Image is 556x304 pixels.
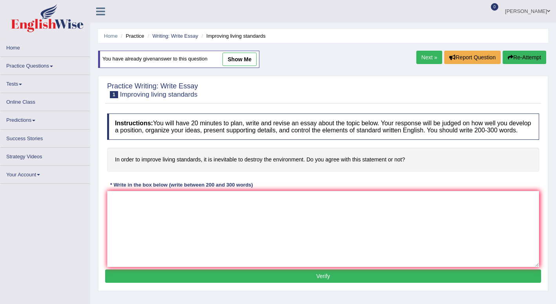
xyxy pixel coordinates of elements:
a: Practice Questions [0,57,90,72]
a: Strategy Videos [0,148,90,163]
span: 0 [491,3,499,11]
button: Verify [105,269,541,283]
button: Report Question [444,51,501,64]
li: Improving living standards [200,32,266,40]
h2: Practice Writing: Write Essay [107,82,198,98]
a: Next » [416,51,442,64]
a: Your Account [0,166,90,181]
a: Online Class [0,93,90,108]
a: Home [0,39,90,54]
a: Home [104,33,118,39]
small: Improving living standards [120,91,197,98]
h4: You will have 20 minutes to plan, write and revise an essay about the topic below. Your response ... [107,114,539,140]
a: Writing: Write Essay [152,33,198,39]
button: Re-Attempt [503,51,546,64]
li: Practice [119,32,144,40]
span: 1 [110,91,118,98]
a: Tests [0,75,90,90]
div: * Write in the box below (write between 200 and 300 words) [107,181,256,189]
a: Success Stories [0,130,90,145]
b: Instructions: [115,120,153,126]
h4: In order to improve living standards, it is inevitable to destroy the environment. Do you agree w... [107,148,539,172]
div: You have already given answer to this question [98,51,259,68]
a: Predictions [0,111,90,126]
a: show me [222,53,257,66]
